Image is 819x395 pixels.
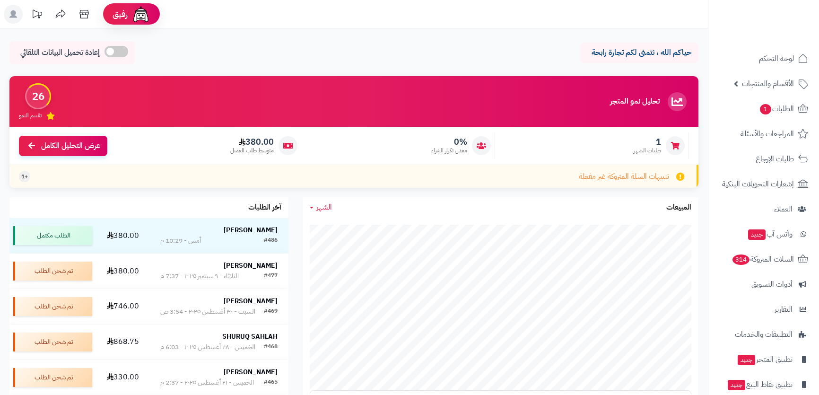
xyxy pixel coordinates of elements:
img: ai-face.png [131,5,150,24]
a: عرض التحليل الكامل [19,136,107,156]
a: لوحة التحكم [714,47,813,70]
span: وآتس آب [747,228,793,241]
span: الشهر [316,202,332,213]
span: متوسط طلب العميل [230,147,274,155]
div: #468 [264,342,278,352]
span: طلبات الشهر [634,147,661,155]
div: #477 [264,272,278,281]
div: الثلاثاء - ٩ سبتمبر ٢٠٢٥ - 7:37 م [160,272,239,281]
span: العملاء [774,202,793,216]
span: عرض التحليل الكامل [41,140,100,151]
a: المراجعات والأسئلة [714,123,813,145]
strong: [PERSON_NAME] [224,296,278,306]
span: المراجعات والأسئلة [741,127,794,140]
span: معدل تكرار الشراء [431,147,467,155]
span: أدوات التسويق [751,278,793,291]
span: رفيق [113,9,128,20]
td: 330.00 [96,360,149,395]
h3: المبيعات [666,203,691,212]
span: 314 [732,255,750,265]
strong: [PERSON_NAME] [224,225,278,235]
span: تنبيهات السلة المتروكة غير مفعلة [579,171,669,182]
span: الطلبات [759,102,794,115]
span: تطبيق المتجر [737,353,793,366]
span: التطبيقات والخدمات [735,328,793,341]
span: +1 [21,173,28,181]
span: تقييم النمو [19,112,42,120]
a: إشعارات التحويلات البنكية [714,173,813,195]
div: الطلب مكتمل [13,226,92,245]
div: الخميس - ٢١ أغسطس ٢٠٢٥ - 2:37 م [160,378,254,387]
span: طلبات الإرجاع [756,152,794,166]
p: حياكم الله ، نتمنى لكم تجارة رابحة [587,47,691,58]
td: 380.00 [96,254,149,289]
a: العملاء [714,198,813,220]
a: وآتس آبجديد [714,223,813,246]
a: طلبات الإرجاع [714,148,813,170]
span: السلات المتروكة [732,253,794,266]
strong: SHURUQ SAHLAH [222,332,278,342]
span: 0% [431,137,467,147]
span: 1 [759,104,771,115]
a: الشهر [310,202,332,213]
div: تم شحن الطلب [13,262,92,281]
div: تم شحن الطلب [13,368,92,387]
a: السلات المتروكة314 [714,248,813,271]
a: التقارير [714,298,813,321]
div: أمس - 10:29 م [160,236,201,246]
div: الخميس - ٢٨ أغسطس ٢٠٢٥ - 6:03 م [160,342,255,352]
td: 868.75 [96,325,149,360]
span: إشعارات التحويلات البنكية [722,177,794,191]
span: لوحة التحكم [759,52,794,65]
a: الطلبات1 [714,97,813,120]
span: جديد [728,380,745,390]
h3: تحليل نمو المتجر [610,97,660,106]
div: #465 [264,378,278,387]
strong: [PERSON_NAME] [224,367,278,377]
span: التقارير [775,303,793,316]
span: الأقسام والمنتجات [742,77,794,90]
a: تطبيق المتجرجديد [714,348,813,371]
div: تم شحن الطلب [13,333,92,351]
strong: [PERSON_NAME] [224,261,278,271]
div: تم شحن الطلب [13,297,92,316]
span: جديد [738,355,755,365]
a: تحديثات المنصة [25,5,49,26]
a: التطبيقات والخدمات [714,323,813,346]
h3: آخر الطلبات [248,203,281,212]
div: #469 [264,307,278,316]
span: 380.00 [230,137,274,147]
td: 380.00 [96,218,149,253]
a: أدوات التسويق [714,273,813,296]
span: جديد [748,229,766,240]
span: إعادة تحميل البيانات التلقائي [20,47,100,58]
span: تطبيق نقاط البيع [727,378,793,391]
div: #486 [264,236,278,246]
img: logo-2.png [755,19,810,39]
td: 746.00 [96,289,149,324]
div: السبت - ٣٠ أغسطس ٢٠٢٥ - 3:54 ص [160,307,255,316]
span: 1 [634,137,661,147]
